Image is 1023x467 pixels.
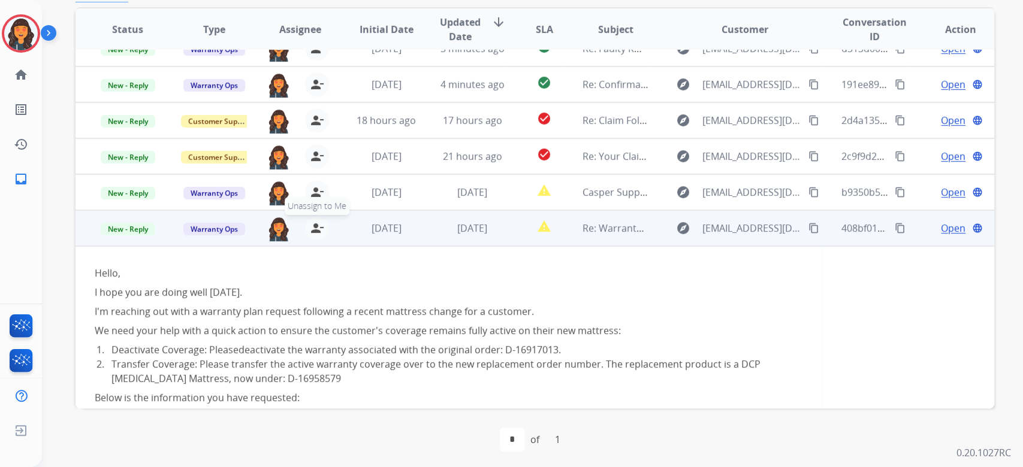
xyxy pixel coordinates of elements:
[203,22,225,37] span: Type
[4,17,38,50] img: avatar
[267,72,291,98] img: agent-avatar
[181,151,259,163] span: Customer Support
[702,149,802,163] span: [EMAIL_ADDRESS][DOMAIN_NAME]
[972,115,983,126] mat-icon: language
[583,78,888,91] span: Re: Confirmation of Powerbase Protection for [PERSON_NAME] Item
[841,150,1020,163] span: 2c9f9d2a-2265-416b-a6d6-f89a4d5516f9
[545,427,570,451] div: 1
[583,114,671,127] span: Re: Claim Follow Up
[285,197,349,215] span: Unassign to Me
[359,22,413,37] span: Initial Date
[530,432,539,447] div: of
[972,223,983,233] mat-icon: language
[101,187,155,199] span: New - Reply
[702,113,802,128] span: [EMAIL_ADDRESS][DOMAIN_NAME]
[941,221,965,235] span: Open
[101,151,155,163] span: New - Reply
[267,216,291,241] img: agent-avatar
[676,113,690,128] mat-icon: explore
[941,77,965,92] span: Open
[310,185,324,199] mat-icon: person_remove
[676,185,690,199] mat-icon: explore
[537,111,551,126] mat-icon: check_circle
[537,147,551,162] mat-icon: check_circle
[676,77,690,92] mat-icon: explore
[537,183,551,198] mat-icon: report_problem
[702,221,802,235] span: [EMAIL_ADDRESS][DOMAIN_NAME]
[841,15,907,44] span: Conversation ID
[443,114,502,127] span: 17 hours ago
[676,149,690,163] mat-icon: explore
[457,186,487,199] span: [DATE]
[702,185,802,199] span: [EMAIL_ADDRESS][DOMAIN_NAME]
[972,151,983,162] mat-icon: language
[95,266,802,342] div: Hello, I hope you are doing well [DATE]. I'm reaching out with a warranty plan request following ...
[101,115,155,128] span: New - Reply
[702,77,802,92] span: [EMAIL_ADDRESS][DOMAIN_NAME]
[371,186,401,199] span: [DATE]
[183,223,245,235] span: Warranty Ops
[908,8,994,50] th: Action
[310,149,324,163] mat-icon: person_remove
[101,79,155,92] span: New - Reply
[941,185,965,199] span: Open
[181,115,259,128] span: Customer Support
[371,150,401,163] span: [DATE]
[107,342,802,357] li: Please the warranty associated with the original order: .
[14,172,28,186] mat-icon: inbox
[111,343,207,356] span: Deactivate Coverage:
[440,78,505,91] span: 4 minutes ago
[14,137,28,151] mat-icon: history
[841,114,1022,127] span: 2d4a1359-cf39-4b27-a251-ea301e2741fd
[310,77,324,92] mat-icon: person_remove
[457,222,487,235] span: [DATE]
[808,115,819,126] mat-icon: content_copy
[279,22,321,37] span: Assignee
[310,113,324,128] mat-icon: person_remove
[183,79,245,92] span: Warranty Ops
[107,357,802,386] li: Please over to the new replacement order number. The replacement product is a , now under:
[305,216,329,240] button: Unassign to Me
[371,78,401,91] span: [DATE]
[111,357,197,371] span: Transfer Coverage:
[310,221,324,235] mat-icon: person_remove
[676,221,690,235] mat-icon: explore
[101,223,155,235] span: New - Reply
[583,150,703,163] span: Re: Your Claim with Extend
[231,357,401,371] span: transfer the active warranty coverage
[808,79,819,90] mat-icon: content_copy
[956,445,1011,460] p: 0.20.1027RC
[357,114,416,127] span: 18 hours ago
[598,22,633,37] span: Subject
[239,343,285,356] span: deactivate
[583,186,654,199] span: Casper Support
[443,150,502,163] span: 21 hours ago
[895,223,906,233] mat-icon: content_copy
[808,151,819,162] mat-icon: content_copy
[895,79,906,90] mat-icon: content_copy
[972,187,983,198] mat-icon: language
[895,187,906,198] mat-icon: content_copy
[972,79,983,90] mat-icon: language
[583,222,742,235] span: Re: Warranty Coverage D-16917013
[895,151,906,162] mat-icon: content_copy
[112,22,143,37] span: Status
[941,149,965,163] span: Open
[808,223,819,233] mat-icon: content_copy
[491,15,506,29] mat-icon: arrow_downward
[722,22,768,37] span: Customer
[14,102,28,117] mat-icon: list_alt
[183,187,245,199] span: Warranty Ops
[288,372,341,385] span: D-16958579
[267,180,291,205] img: agent-avatar
[808,187,819,198] mat-icon: content_copy
[14,68,28,82] mat-icon: home
[439,15,482,44] span: Updated Date
[895,115,906,126] mat-icon: content_copy
[371,222,401,235] span: [DATE]
[537,75,551,90] mat-icon: check_circle
[505,343,559,356] span: D-16917013
[267,108,291,134] img: agent-avatar
[537,219,551,233] mat-icon: report_problem
[941,113,965,128] span: Open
